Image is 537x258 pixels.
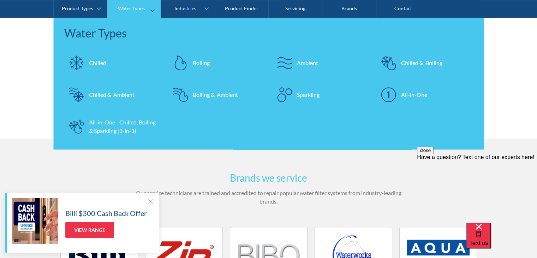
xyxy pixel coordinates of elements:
[272,82,369,107] a: Sparkling
[12,198,58,244] img: Billi $300 Cash Back Offer
[118,6,145,12] div: Water Types
[64,82,161,107] a: Chilled & Ambient
[297,59,318,67] div: Ambient
[401,90,427,99] div: All-in-One
[272,51,369,75] a: Ambient
[168,51,265,75] a: Boiling
[193,90,238,99] div: Boiling & Ambient
[417,147,537,231] iframe: podium webchat widget prompt
[297,90,320,99] div: Sparkling
[64,51,161,75] a: Chilled
[401,59,442,67] div: Chilled & Boiling
[131,170,406,185] h3: Brands we service
[64,25,473,42] div: Water Types
[65,208,147,218] h5: Billi $300 Cash Back Offer
[466,223,537,258] iframe: podium webchat widget bubble
[376,51,473,75] a: Chilled & Boiling
[174,6,196,12] div: Industries
[168,82,265,107] a: Boiling & Ambient
[65,222,114,238] a: View Range
[62,6,93,12] div: Product Types
[193,59,210,67] div: Boiling
[64,114,161,139] a: All-in-One Chilled, Boiling & Sparkling (3-in-1)
[376,82,473,107] a: All-in-One
[131,189,406,206] p: Our service technicians are trained and accredited to repair popular water filter systems from in...
[54,18,484,149] nav: Water Types
[89,59,106,67] div: Chilled
[89,90,135,99] div: Chilled & Ambient
[89,118,158,135] div: All-in-One Chilled, Boiling & Sparkling (3-in-1)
